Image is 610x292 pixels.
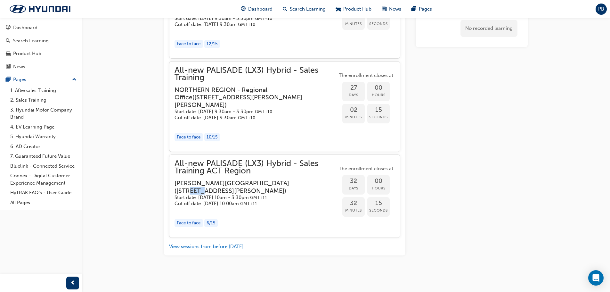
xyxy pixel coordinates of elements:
[3,22,79,34] a: Dashboard
[169,243,244,250] button: View sessions from before [DATE]
[342,185,365,192] span: Days
[72,76,77,84] span: up-icon
[70,279,75,287] span: prev-icon
[6,25,11,31] span: guage-icon
[3,21,79,74] button: DashboardSearch LearningProduct HubNews
[8,86,79,96] a: 1. Aftersales Training
[367,178,390,185] span: 00
[175,160,337,174] span: All-new PALISADE (LX3) Hybrid - Sales Training ACT Region
[204,133,220,142] div: 10 / 15
[377,3,406,16] a: news-iconNews
[342,178,365,185] span: 32
[283,5,287,13] span: search-icon
[3,74,79,86] button: Pages
[342,113,365,121] span: Minutes
[6,51,11,57] span: car-icon
[389,5,401,13] span: News
[236,3,278,16] a: guage-iconDashboard
[238,115,255,121] span: Australian Eastern Standard Time GMT+10
[331,3,377,16] a: car-iconProduct Hub
[367,106,390,114] span: 15
[8,122,79,132] a: 4. EV Learning Page
[13,76,26,83] div: Pages
[13,50,41,57] div: Product Hub
[6,38,10,44] span: search-icon
[8,105,79,122] a: 3. Hyundai Motor Company Brand
[460,20,517,37] div: No recorded learning
[8,95,79,105] a: 2. Sales Training
[175,195,327,201] h5: Start date: [DATE] 10am - 3:30pm
[175,219,203,228] div: Face to face
[8,161,79,171] a: Bluelink - Connected Service
[175,115,327,121] h5: Cut off date: [DATE] 9:30am
[3,35,79,47] a: Search Learning
[6,77,11,83] span: pages-icon
[175,21,327,28] h5: Cut off date: [DATE] 9:30am
[367,200,390,207] span: 15
[8,198,79,208] a: All Pages
[238,22,255,27] span: Australian Eastern Standard Time GMT+10
[8,188,79,198] a: HyTRAK FAQ's - User Guide
[204,40,220,48] div: 12 / 15
[411,5,416,13] span: pages-icon
[290,5,326,13] span: Search Learning
[175,160,395,232] button: All-new PALISADE (LX3) Hybrid - Sales Training ACT Region[PERSON_NAME][GEOGRAPHIC_DATA]([STREET_A...
[3,61,79,73] a: News
[13,37,49,45] div: Search Learning
[175,40,203,48] div: Face to face
[8,142,79,152] a: 6. AD Creator
[343,5,371,13] span: Product Hub
[255,109,272,114] span: Australian Eastern Standard Time GMT+10
[342,91,365,99] span: Days
[175,15,327,21] h5: Start date: [DATE] 9:30am - 3:30pm
[598,5,604,13] span: PB
[204,219,218,228] div: 6 / 15
[367,20,390,28] span: Seconds
[175,179,327,195] h3: [PERSON_NAME][GEOGRAPHIC_DATA] ( [STREET_ADDRESS][PERSON_NAME] )
[3,48,79,60] a: Product Hub
[6,64,11,70] span: news-icon
[342,106,365,114] span: 02
[13,24,37,31] div: Dashboard
[8,132,79,142] a: 5. Hyundai Warranty
[241,5,246,13] span: guage-icon
[175,133,203,142] div: Face to face
[382,5,386,13] span: news-icon
[367,91,390,99] span: Hours
[255,16,272,21] span: Australian Eastern Standard Time GMT+10
[8,171,79,188] a: Connex - Digital Customer Experience Management
[175,109,327,115] h5: Start date: [DATE] 9:30am - 3:30pm
[419,5,432,13] span: Pages
[342,200,365,207] span: 32
[342,84,365,92] span: 27
[337,165,395,172] span: The enrollment closes at
[367,113,390,121] span: Seconds
[3,2,77,16] img: Trak
[248,5,272,13] span: Dashboard
[406,3,437,16] a: pages-iconPages
[336,5,341,13] span: car-icon
[175,67,395,146] button: All-new PALISADE (LX3) Hybrid - Sales TrainingNORTHERN REGION - Regional Office([STREET_ADDRESS][...
[596,4,607,15] button: PB
[367,84,390,92] span: 00
[250,195,267,200] span: Australian Eastern Daylight Time GMT+11
[8,151,79,161] a: 7. Guaranteed Future Value
[175,67,337,81] span: All-new PALISADE (LX3) Hybrid - Sales Training
[337,72,395,79] span: The enrollment closes at
[367,207,390,214] span: Seconds
[342,20,365,28] span: Minutes
[175,86,327,109] h3: NORTHERN REGION - Regional Office ( [STREET_ADDRESS][PERSON_NAME][PERSON_NAME] )
[13,63,25,71] div: News
[367,185,390,192] span: Hours
[342,207,365,214] span: Minutes
[588,270,604,286] div: Open Intercom Messenger
[175,201,327,207] h5: Cut off date: [DATE] 10:00am
[240,201,257,206] span: Australian Eastern Daylight Time GMT+11
[278,3,331,16] a: search-iconSearch Learning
